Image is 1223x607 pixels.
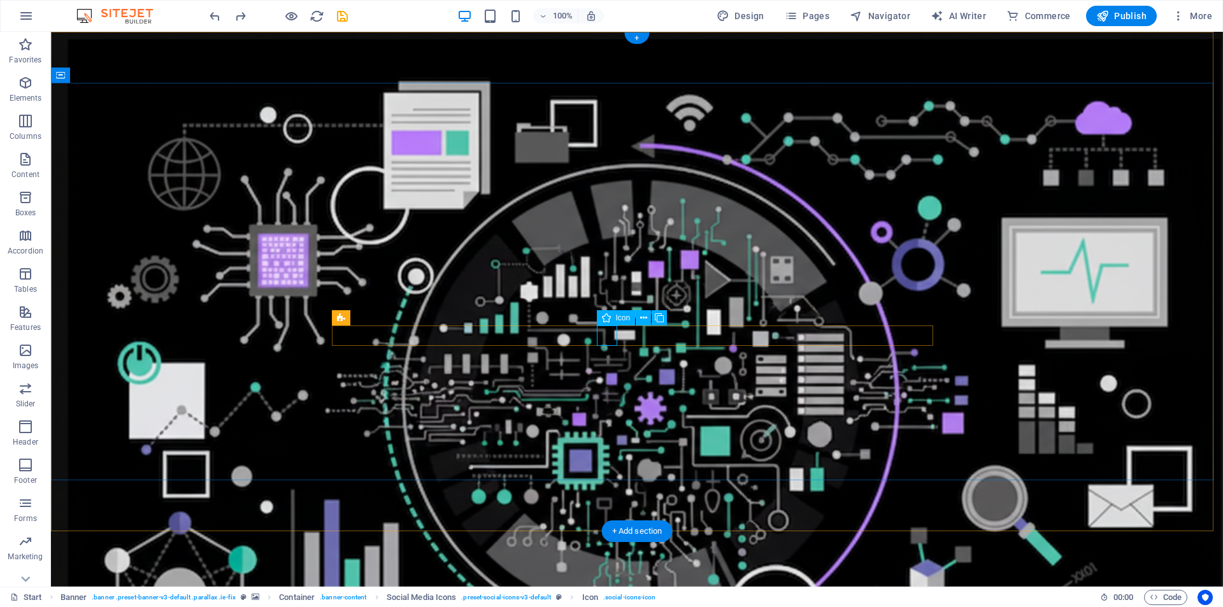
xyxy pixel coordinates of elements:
[8,552,43,562] p: Marketing
[1100,590,1134,605] h6: Session time
[15,208,36,218] p: Boxes
[14,475,37,485] p: Footer
[335,9,350,24] i: Save (Ctrl+S)
[1096,10,1147,22] span: Publish
[603,590,656,605] span: . social-icons-icon
[16,399,36,409] p: Slider
[8,246,43,256] p: Accordion
[1122,592,1124,602] span: :
[556,594,562,601] i: This element is a customizable preset
[585,10,597,22] i: On resize automatically adjust zoom level to fit chosen device.
[780,6,834,26] button: Pages
[61,590,656,605] nav: breadcrumb
[1198,590,1213,605] button: Usercentrics
[1006,10,1071,22] span: Commerce
[387,590,457,605] span: Click to select. Double-click to edit
[14,513,37,524] p: Forms
[582,590,598,605] span: Click to select. Double-click to edit
[208,9,222,24] i: Undo: Add element (Ctrl+Z)
[10,131,41,141] p: Columns
[1144,590,1187,605] button: Code
[310,9,324,24] i: Reload page
[232,8,248,24] button: redo
[602,520,673,542] div: + Add section
[10,322,41,332] p: Features
[241,594,247,601] i: This element is a customizable preset
[283,8,299,24] button: Click here to leave preview mode and continue editing
[10,93,42,103] p: Elements
[11,169,39,180] p: Content
[1113,590,1133,605] span: 00 00
[712,6,769,26] div: Design (Ctrl+Alt+Y)
[931,10,986,22] span: AI Writer
[13,361,39,371] p: Images
[1150,590,1182,605] span: Code
[13,437,38,447] p: Header
[309,8,324,24] button: reload
[624,32,649,44] div: +
[850,10,910,22] span: Navigator
[73,8,169,24] img: Editor Logo
[717,10,764,22] span: Design
[1167,6,1217,26] button: More
[552,8,573,24] h6: 100%
[616,314,631,322] span: Icon
[461,590,551,605] span: . preset-social-icons-v3-default
[92,590,236,605] span: . banner .preset-banner-v3-default .parallax .ie-fix
[233,9,248,24] i: Redo: Delete HTML (Ctrl+Y, ⌘+Y)
[334,8,350,24] button: save
[785,10,829,22] span: Pages
[845,6,915,26] button: Navigator
[320,590,366,605] span: . banner-content
[926,6,991,26] button: AI Writer
[1001,6,1076,26] button: Commerce
[533,8,578,24] button: 100%
[9,55,41,65] p: Favorites
[14,284,37,294] p: Tables
[279,590,315,605] span: Click to select. Double-click to edit
[1086,6,1157,26] button: Publish
[207,8,222,24] button: undo
[252,594,259,601] i: This element contains a background
[712,6,769,26] button: Design
[10,590,42,605] a: Click to cancel selection. Double-click to open Pages
[61,590,87,605] span: Click to select. Double-click to edit
[1172,10,1212,22] span: More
